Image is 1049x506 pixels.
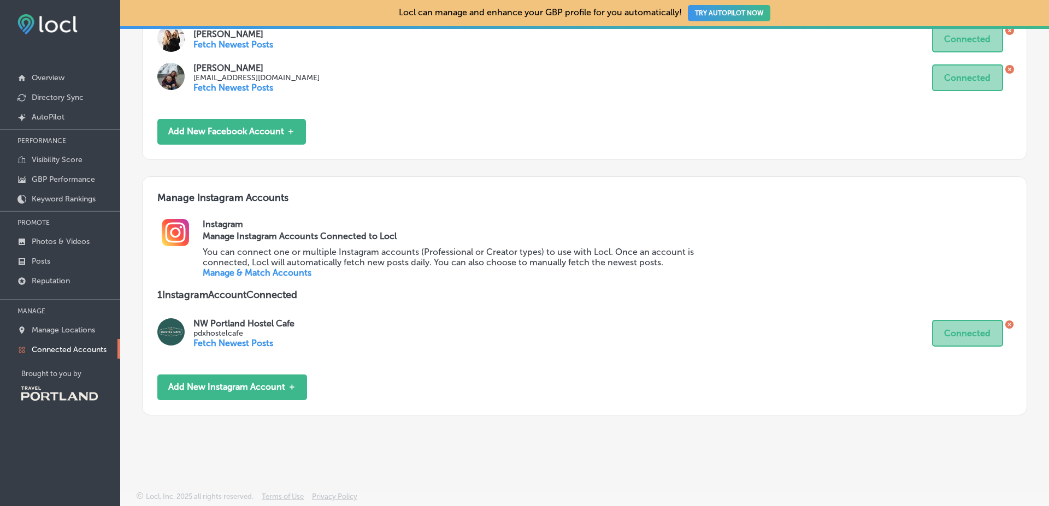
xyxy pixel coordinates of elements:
[193,338,294,348] p: Fetch Newest Posts
[932,64,1003,91] button: Connected
[32,345,107,354] p: Connected Accounts
[193,29,273,39] p: [PERSON_NAME]
[203,247,729,267] p: You can connect one or multiple Instagram accounts (Professional or Creator types) to use with Lo...
[32,93,84,102] p: Directory Sync
[193,82,320,93] p: Fetch Newest Posts
[32,257,50,266] p: Posts
[203,231,729,241] h3: Manage Instagram Accounts Connected to Locl
[32,194,96,204] p: Keyword Rankings
[21,386,98,401] img: Travel Portland
[262,492,304,506] a: Terms of Use
[32,175,95,184] p: GBP Performance
[203,219,1012,229] h2: Instagram
[32,325,95,335] p: Manage Locations
[32,112,64,122] p: AutoPilot
[312,492,357,506] a: Privacy Policy
[157,192,1012,218] h3: Manage Instagram Accounts
[193,63,320,73] p: [PERSON_NAME]
[32,237,90,246] p: Photos & Videos
[193,39,273,50] p: Fetch Newest Posts
[193,329,294,338] p: pdxhostelcafe
[688,5,770,21] button: TRY AUTOPILOT NOW
[32,155,82,164] p: Visibility Score
[157,374,307,400] button: Add New Instagram Account ＋
[193,318,294,329] p: NW Portland Hostel Cafe
[157,289,1012,301] p: 1 Instagram Account Connected
[193,73,320,82] p: [EMAIL_ADDRESS][DOMAIN_NAME]
[32,73,64,82] p: Overview
[32,276,70,285] p: Reputation
[932,26,1003,52] button: Connected
[21,370,120,378] p: Brought to you by
[146,492,254,501] p: Locl, Inc. 2025 all rights reserved.
[932,320,1003,347] button: Connected
[157,119,306,145] button: Add New Facebook Account ＋
[203,267,311,278] a: Manage & Match Accounts
[17,14,78,34] img: fda3e92497d09a02dc62c9cd864e3231.png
